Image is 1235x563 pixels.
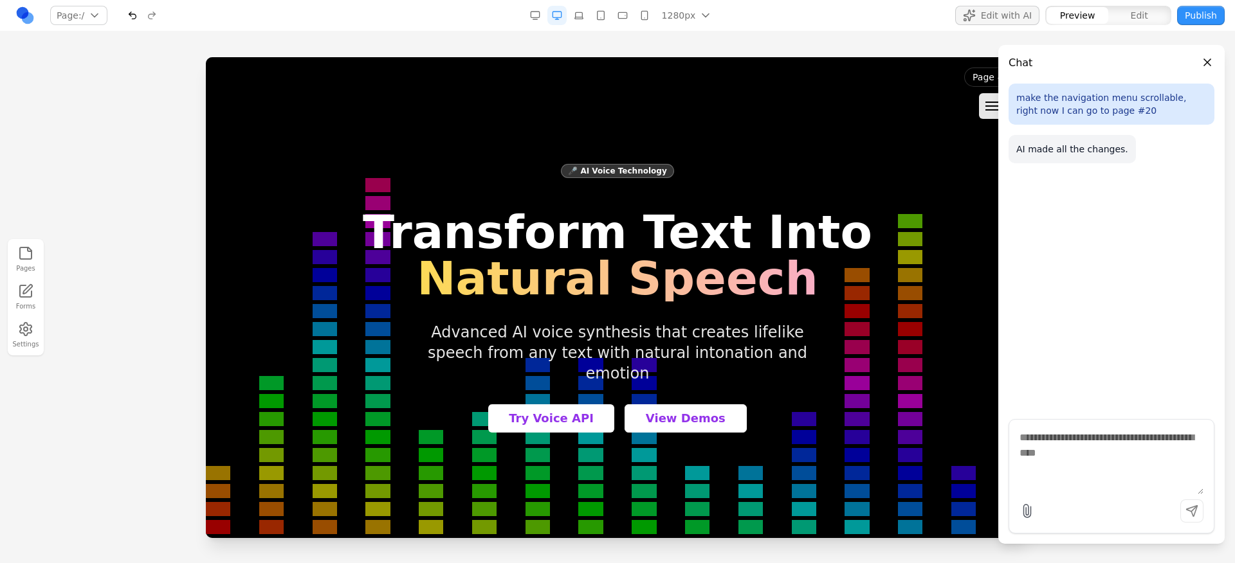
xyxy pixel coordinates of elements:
[12,319,40,352] button: Settings
[526,6,545,25] button: Desktop Wide
[547,6,567,25] button: Desktop
[1131,9,1148,22] span: Edit
[206,57,1029,538] iframe: Preview
[50,6,107,25] button: Page:/
[355,107,468,121] div: 🎤 AI Voice Technology
[196,265,628,326] p: Advanced AI voice synthesis that creates lifelike speech from any text with natural intonation an...
[613,6,632,25] button: Mobile Landscape
[1060,9,1095,22] span: Preview
[635,6,654,25] button: Mobile
[12,281,40,314] a: Forms
[157,152,666,244] h1: Transform Text Into
[657,6,715,25] button: 1280px
[12,243,40,276] button: Pages
[981,9,1032,22] span: Edit with AI
[1177,6,1225,25] button: Publish
[1020,503,1035,519] label: Attach file
[955,6,1039,25] button: Edit with AI
[1016,91,1207,117] p: make the navigation menu scrollable, right now I can go to page #20
[157,198,666,244] span: Natural Speech
[1009,55,1032,71] h3: Chat
[1016,143,1128,156] p: AI made all the changes.
[591,6,610,25] button: Tablet
[1200,55,1214,69] button: Close panel
[569,6,589,25] button: Laptop
[282,347,408,375] button: Try Voice API
[419,347,541,375] button: View Demos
